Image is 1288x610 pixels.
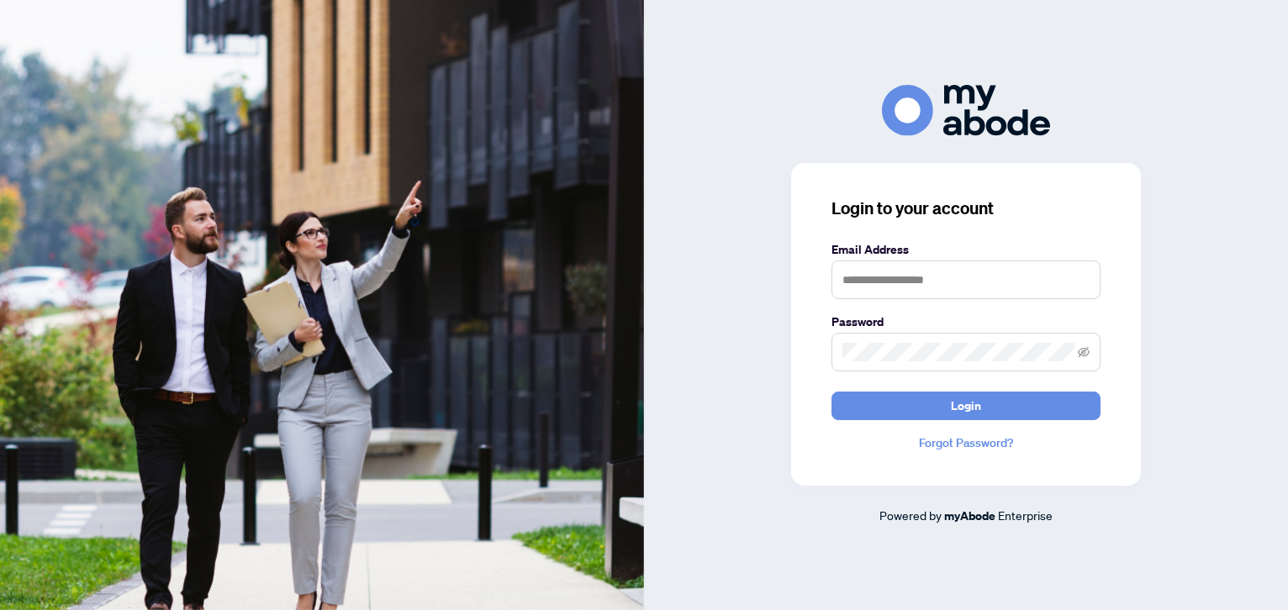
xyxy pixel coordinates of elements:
span: eye-invisible [1078,346,1090,358]
span: Powered by [879,507,942,523]
img: ma-logo [882,85,1050,136]
label: Email Address [831,240,1101,259]
label: Password [831,313,1101,331]
a: myAbode [944,507,995,525]
h3: Login to your account [831,197,1101,220]
span: Enterprise [998,507,1053,523]
span: Login [951,392,981,419]
a: Forgot Password? [831,434,1101,452]
button: Login [831,392,1101,420]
